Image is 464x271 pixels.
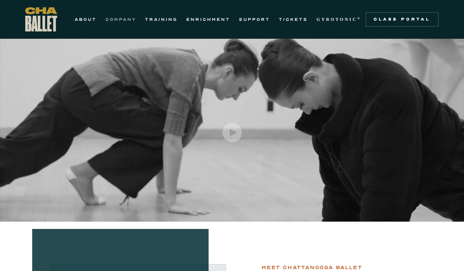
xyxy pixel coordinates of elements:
[75,15,97,24] a: ABOUT
[317,15,361,24] a: GYROTONIC®
[25,7,57,31] a: home
[357,16,361,20] sup: ®
[105,15,136,24] a: COMPANY
[366,12,439,27] a: Class Portal
[186,15,230,24] a: ENRICHMENT
[370,16,434,22] div: Class Portal
[145,15,177,24] a: TRAINING
[279,15,308,24] a: TICKETS
[239,15,270,24] a: SUPPORT
[317,17,357,22] strong: GYROTONIC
